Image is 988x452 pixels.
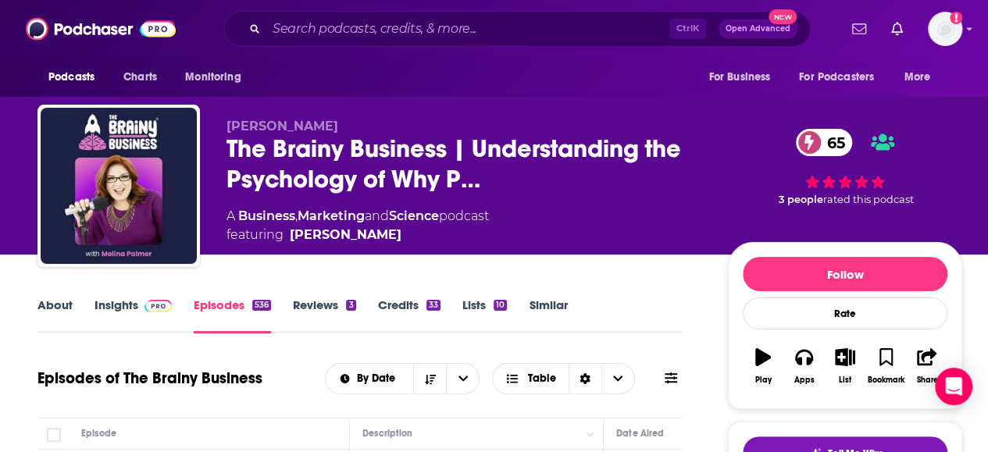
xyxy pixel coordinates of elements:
svg: Add a profile image [950,12,962,24]
button: open menu [326,373,414,384]
span: , [295,208,298,223]
button: Show profile menu [928,12,962,46]
button: List [825,338,865,394]
a: Reviews3 [293,297,355,333]
a: About [37,297,73,333]
button: Open AdvancedNew [719,20,797,38]
a: Business [238,208,295,223]
a: 65 [796,129,853,156]
span: 3 people [779,194,823,205]
a: Show notifications dropdown [846,16,872,42]
div: Episode [81,424,116,443]
span: More [904,66,931,88]
div: 33 [426,300,440,311]
span: By Date [357,373,401,384]
a: Episodes536 [194,297,271,333]
div: Date Aired [616,424,664,443]
div: Share [916,375,937,385]
a: Marketing [298,208,365,223]
button: Column Actions [581,425,600,443]
span: [PERSON_NAME] [226,119,338,133]
div: 3 [346,300,355,311]
div: Sort Direction [569,364,601,393]
div: Search podcasts, credits, & more... [223,11,811,47]
div: 536 [252,300,271,311]
div: Apps [794,375,815,385]
button: Sort Direction [413,364,446,393]
span: Charts [123,66,157,88]
button: open menu [446,364,479,393]
a: Show notifications dropdown [885,16,909,42]
button: Bookmark [865,338,906,394]
span: Table [528,373,556,384]
button: open menu [174,62,261,92]
span: rated this podcast [823,194,914,205]
a: Melina Palmer [290,226,401,244]
span: and [365,208,389,223]
span: For Business [708,66,770,88]
button: Play [743,338,783,394]
span: Logged in as RiverheadPublicity [928,12,962,46]
div: Description [362,424,412,443]
span: New [769,9,797,24]
button: open menu [789,62,897,92]
img: User Profile [928,12,962,46]
button: Share [907,338,947,394]
span: featuring [226,226,489,244]
div: Play [755,375,772,385]
button: Choose View [492,363,635,394]
button: Apps [783,338,824,394]
input: Search podcasts, credits, & more... [266,16,669,41]
h2: Choose List sort [325,363,480,394]
span: For Podcasters [799,66,874,88]
span: Monitoring [185,66,241,88]
a: Lists10 [462,297,507,333]
div: List [839,375,851,385]
button: Follow [743,257,947,291]
button: open menu [37,62,115,92]
img: Podchaser - Follow, Share and Rate Podcasts [26,14,176,44]
div: Open Intercom Messenger [935,368,972,405]
h1: Episodes of The Brainy Business [37,368,262,388]
div: 10 [494,300,507,311]
a: Science [389,208,439,223]
img: Podchaser Pro [144,300,172,312]
a: Credits33 [378,297,440,333]
button: open menu [893,62,951,92]
div: Rate [743,297,947,329]
img: The Brainy Business | Understanding the Psychology of Why People Buy | Behavioral Economics [41,108,197,264]
div: 65 3 peoplerated this podcast [728,119,962,216]
span: Open Advanced [726,25,790,33]
a: InsightsPodchaser Pro [95,297,172,333]
button: open menu [697,62,790,92]
a: Charts [113,62,166,92]
span: Podcasts [48,66,95,88]
div: A podcast [226,207,489,244]
div: Bookmark [868,375,904,385]
span: Ctrl K [669,19,706,39]
span: 65 [811,129,853,156]
a: Similar [529,297,567,333]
